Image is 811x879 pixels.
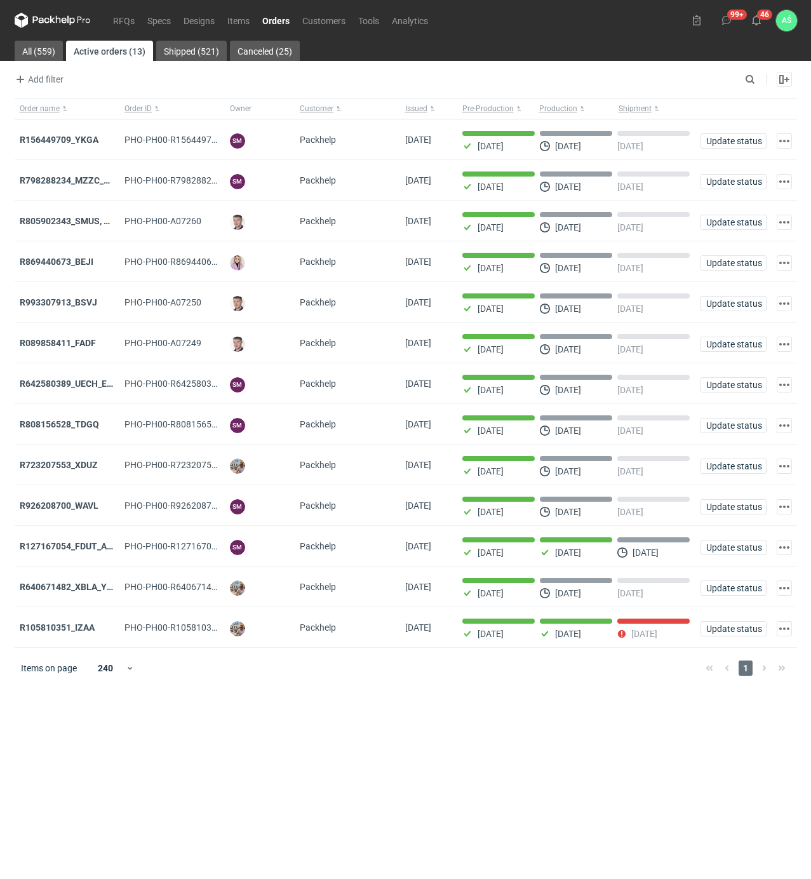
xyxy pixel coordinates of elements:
button: AŚ [776,10,797,31]
button: Production [537,98,616,119]
a: R156449709_YKGA [20,135,98,145]
span: 18/09/2025 [405,297,431,307]
button: Pre-Production [457,98,537,119]
strong: R808156528_TDGQ [20,419,99,429]
span: Packhelp [300,460,336,470]
span: 08/09/2025 [405,582,431,592]
a: R640671482_XBLA_YSXL_LGDV_BUVN_WVLV [20,582,204,592]
img: Maciej Sikora [230,337,245,352]
span: Owner [230,104,251,114]
a: R869440673_BEJI [20,257,93,267]
div: Adrian Świerżewski [776,10,797,31]
span: 02/09/2025 [405,622,431,633]
p: [DATE] [555,344,581,354]
p: [DATE] [478,182,504,192]
a: R993307913_BSVJ [20,297,97,307]
button: Actions [777,580,792,596]
button: Update status [700,174,767,189]
p: [DATE] [617,588,643,598]
a: R105810351_IZAA [20,622,95,633]
p: [DATE] [631,629,657,639]
button: Shipment [616,98,695,119]
span: Update status [706,299,761,308]
span: Shipment [619,104,652,114]
button: Actions [777,540,792,555]
span: PHO-PH00-R105810351_IZAA [124,622,245,633]
a: Analytics [385,13,434,28]
p: [DATE] [617,344,643,354]
figcaption: SM [230,499,245,514]
p: [DATE] [555,182,581,192]
figcaption: SM [230,540,245,555]
span: Packhelp [300,419,336,429]
button: Order name [15,98,120,119]
p: [DATE] [478,263,504,273]
p: [DATE] [478,507,504,517]
a: Active orders (13) [66,41,153,61]
span: PHO-PH00-A07249 [124,338,201,348]
button: Update status [700,459,767,474]
span: PHO-PH00-R926208700_WAVL [124,500,249,511]
button: Update status [700,580,767,596]
span: PHO-PH00-R640671482_XBLA_YSXL_LGDV_BUVN_WVLV [124,582,354,592]
button: 46 [746,10,767,30]
a: R127167054_FDUT_ACTL [20,541,123,551]
span: Packhelp [300,297,336,307]
span: PHO-PH00-A07260 [124,216,201,226]
button: Actions [777,174,792,189]
span: Packhelp [300,216,336,226]
span: Add filter [13,72,64,87]
p: [DATE] [617,466,643,476]
span: 23/09/2025 [405,135,431,145]
button: Update status [700,337,767,352]
button: Actions [777,296,792,311]
span: Packhelp [300,541,336,551]
button: Actions [777,377,792,393]
span: 22/09/2025 [405,175,431,185]
a: R926208700_WAVL [20,500,98,511]
p: [DATE] [555,629,581,639]
strong: R642580389_UECH_ESJL [20,379,123,389]
p: [DATE] [555,263,581,273]
span: Packhelp [300,338,336,348]
span: Update status [706,137,761,145]
button: Update status [700,499,767,514]
span: PHO-PH00-R808156528_TDGQ [124,419,249,429]
span: Packhelp [300,582,336,592]
button: Update status [700,418,767,433]
p: [DATE] [617,263,643,273]
button: Order ID [119,98,225,119]
p: [DATE] [478,385,504,395]
span: 18/09/2025 [405,338,431,348]
span: 19/09/2025 [405,257,431,267]
a: R798288234_MZZC_YZOD [20,175,127,185]
span: Issued [405,104,427,114]
button: Update status [700,296,767,311]
button: Actions [777,418,792,433]
p: [DATE] [478,547,504,558]
p: [DATE] [555,466,581,476]
p: [DATE] [478,222,504,232]
span: PHO-PH00-R642580389_UECH_ESJL [124,379,272,389]
span: Order name [20,104,60,114]
span: 22/09/2025 [405,216,431,226]
span: Update status [706,258,761,267]
p: [DATE] [555,507,581,517]
p: [DATE] [478,304,504,314]
img: Michał Palasek [230,621,245,636]
p: [DATE] [617,182,643,192]
p: [DATE] [478,588,504,598]
a: R089858411_FADF [20,338,96,348]
span: Update status [706,218,761,227]
p: [DATE] [478,466,504,476]
a: RFQs [107,13,141,28]
span: Update status [706,624,761,633]
p: [DATE] [617,304,643,314]
img: Maciej Sikora [230,296,245,311]
span: PHO-PH00-R156449709_YKGA [124,135,248,145]
p: [DATE] [555,222,581,232]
